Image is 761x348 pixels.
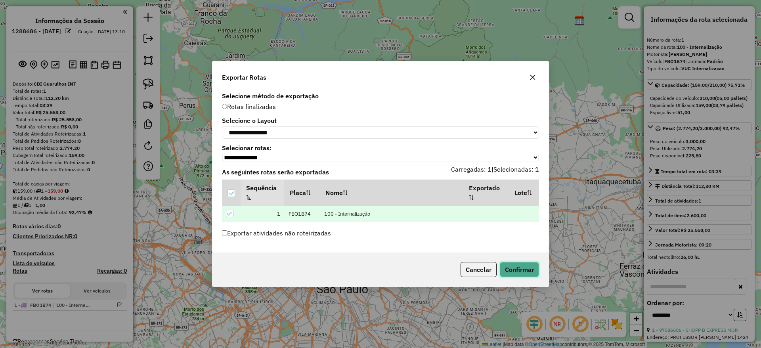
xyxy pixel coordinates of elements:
[222,168,329,176] strong: As seguintes rotas serão exportadas
[241,180,284,206] th: Sequência
[380,164,544,180] div: |
[451,165,491,173] span: Carregadas: 1
[222,116,539,125] label: Selecione o Layout
[222,103,276,111] span: Rotas finalizadas
[500,262,539,277] button: Confirmar
[222,91,539,101] label: Selecione método de exportação
[493,165,539,173] span: Selecionadas: 1
[461,262,497,277] button: Cancelar
[320,206,463,222] td: 100 - Internalização
[320,180,463,206] th: Nome
[284,206,320,222] td: FBO1B74
[464,180,509,206] th: Exportado
[222,143,539,153] label: Selecionar rotas:
[241,206,284,222] td: 1
[222,73,266,82] span: Exportar Rotas
[284,180,320,206] th: Placa
[222,226,331,241] label: Exportar atividades não roteirizadas
[222,230,227,235] input: Exportar atividades não roteirizadas
[509,180,539,206] th: Lote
